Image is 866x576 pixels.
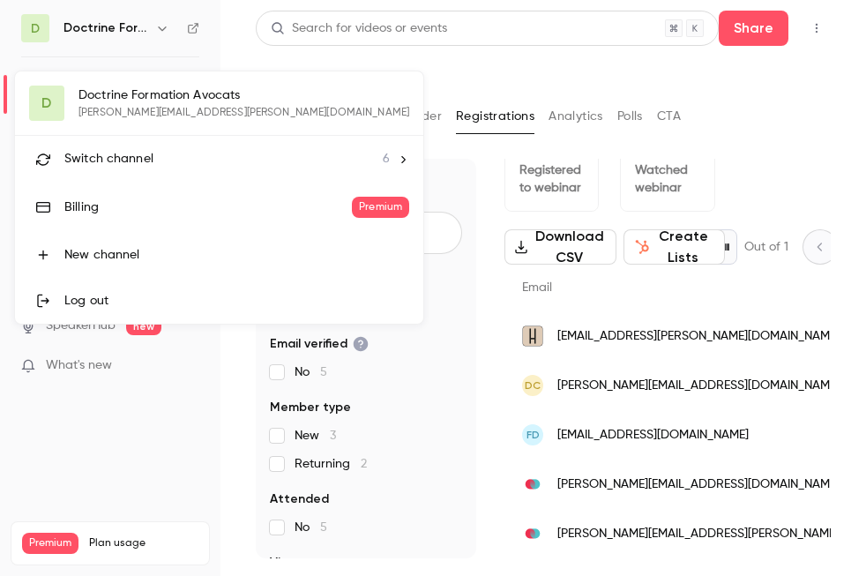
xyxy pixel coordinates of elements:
div: New channel [64,246,409,264]
span: Switch channel [64,150,153,168]
div: Log out [64,292,409,310]
div: Billing [64,198,352,216]
span: Premium [352,197,409,218]
span: 6 [383,150,390,168]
